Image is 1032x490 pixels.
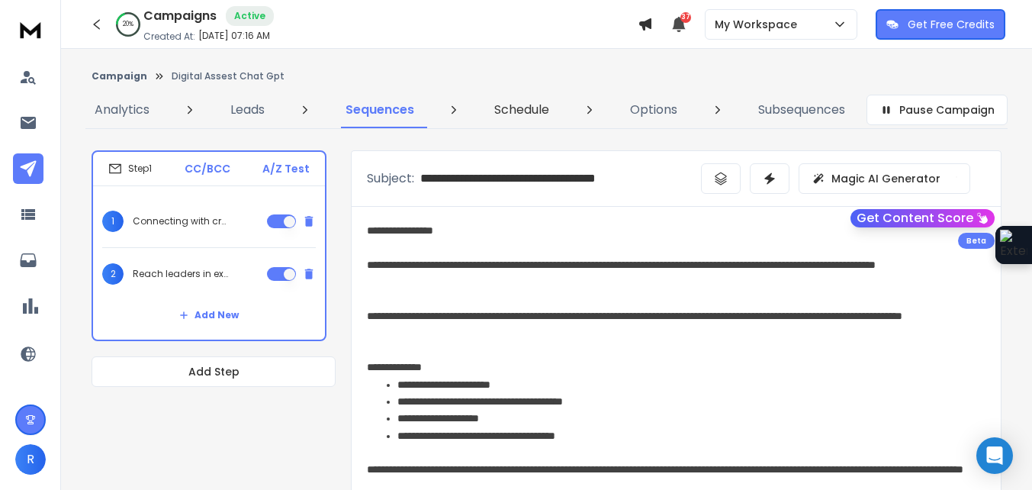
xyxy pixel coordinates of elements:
button: Pause Campaign [866,95,1008,125]
p: Schedule [494,101,549,119]
button: Campaign [92,70,147,82]
span: 2 [102,263,124,285]
a: Leads [221,92,274,128]
button: Magic AI Generator [799,163,970,194]
div: Open Intercom Messenger [976,437,1013,474]
p: Subject: [367,169,414,188]
span: 1 [102,211,124,232]
div: Beta [958,233,995,249]
a: Options [621,92,686,128]
p: Sequences [346,101,414,119]
button: R [15,444,46,475]
p: [DATE] 07:16 AM [198,30,270,42]
p: Options [630,101,677,119]
a: Analytics [85,92,159,128]
a: Sequences [336,92,423,128]
button: Add New [167,300,251,330]
button: Add Step [92,356,336,387]
p: Subsequences [758,101,845,119]
p: Analytics [95,101,149,119]
p: Reach leaders in exchanges, custodians & tokenization [133,268,230,280]
a: Schedule [485,92,558,128]
button: Get Content Score [850,209,995,227]
span: 37 [680,12,691,23]
a: Subsequences [749,92,854,128]
div: Active [226,6,274,26]
h1: Campaigns [143,7,217,25]
p: Created At: [143,31,195,43]
button: Get Free Credits [876,9,1005,40]
p: CC/BCC [185,161,230,176]
p: 20 % [123,20,133,29]
p: My Workspace [715,17,803,32]
p: A/Z Test [262,161,310,176]
p: Magic AI Generator [831,171,940,186]
p: Leads [230,101,265,119]
img: Extension Icon [1000,230,1027,260]
div: Step 1 [108,162,152,176]
p: Connecting with crypto decision-makers [133,215,230,227]
img: logo [15,15,46,44]
p: Get Free Credits [908,17,995,32]
li: Step1CC/BCCA/Z Test1Connecting with crypto decision-makers2Reach leaders in exchanges, custodians... [92,150,326,341]
p: Digital Assest Chat Gpt [172,70,285,82]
